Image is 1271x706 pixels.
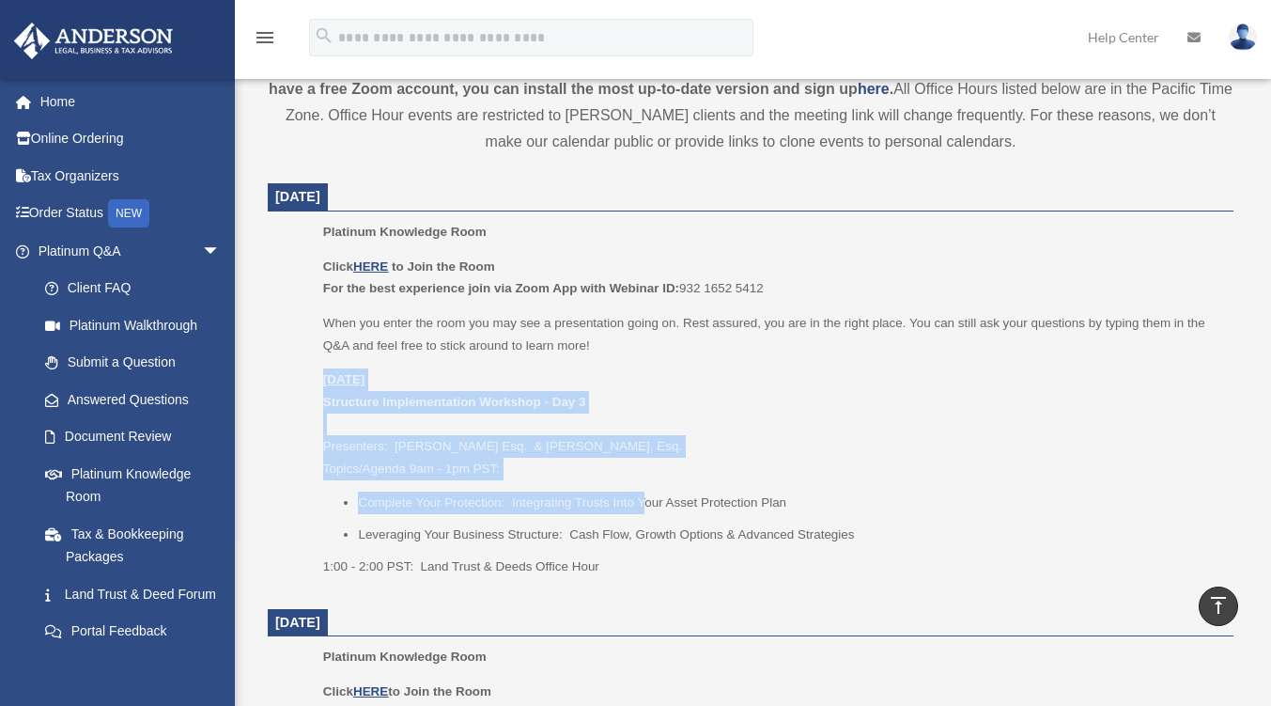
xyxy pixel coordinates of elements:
i: search [314,25,334,46]
strong: *This room is being hosted on Zoom. You will be required to log in to your personal Zoom account ... [269,55,1217,97]
b: Click to Join the Room [323,684,491,698]
a: Home [13,83,249,120]
a: Order StatusNEW [13,195,249,233]
p: Presenters: [PERSON_NAME] Esq. & [PERSON_NAME], Esq. Topics/Agenda 9am - 1pm PST: [323,369,1220,479]
img: User Pic [1229,24,1257,51]
p: 1:00 - 2:00 PST: Land Trust & Deeds Office Hour [323,556,1220,578]
a: HERE [353,259,388,274]
a: Portal Feedback [26,613,249,651]
b: Click [323,259,392,274]
a: menu [254,33,276,49]
a: Tax Organizers [13,157,249,195]
a: Platinum Knowledge Room [26,455,240,515]
u: [DATE] [323,372,365,386]
a: here [858,81,890,97]
p: When you enter the room you may see a presentation going on. Rest assured, you are in the right p... [323,312,1220,356]
a: Document Review [26,418,249,456]
span: arrow_drop_down [202,232,240,271]
li: Complete Your Protection: Integrating Trusts Into Your Asset Protection Plan [358,492,1220,514]
div: All Office Hours listed below are in the Pacific Time Zone. Office Hour events are restricted to ... [268,50,1233,155]
img: Anderson Advisors Platinum Portal [8,23,178,59]
a: Submit a Question [26,344,249,382]
a: Platinum Walkthrough [26,306,249,344]
a: HERE [353,684,388,698]
a: Answered Questions [26,381,249,418]
span: [DATE] [275,189,320,204]
div: NEW [108,199,149,227]
p: 932 1652 5412 [323,256,1220,300]
a: Tax & Bookkeeping Packages [26,515,249,575]
a: Online Ordering [13,120,249,158]
b: For the best experience join via Zoom App with Webinar ID: [323,281,679,295]
span: [DATE] [275,615,320,630]
span: Platinum Knowledge Room [323,225,487,239]
a: Land Trust & Deed Forum [26,575,249,613]
b: Structure Implementation Workshop - Day 3 [323,395,586,409]
li: Leveraging Your Business Structure: Cash Flow, Growth Options & Advanced Strategies [358,524,1220,546]
a: vertical_align_top [1199,587,1238,626]
a: Platinum Q&Aarrow_drop_down [13,232,249,270]
span: Platinum Knowledge Room [323,650,487,664]
i: menu [254,26,276,49]
b: to Join the Room [392,259,495,274]
strong: . [890,81,893,97]
i: vertical_align_top [1207,594,1230,617]
a: Client FAQ [26,270,249,307]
